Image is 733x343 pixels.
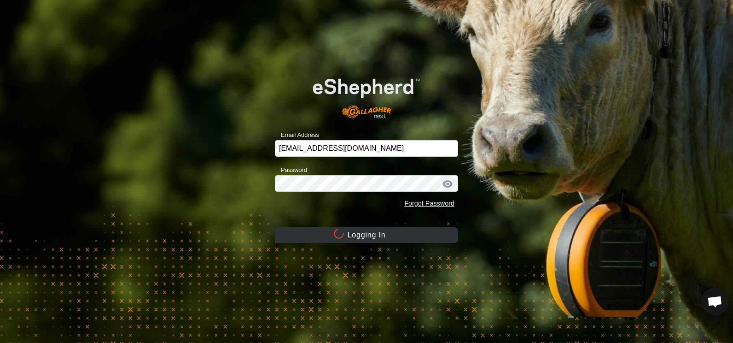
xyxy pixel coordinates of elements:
[701,288,729,315] div: Open chat
[275,227,458,243] button: Logging In
[293,63,440,126] img: E-shepherd Logo
[275,140,458,157] input: Email Address
[275,166,307,175] label: Password
[275,130,319,140] label: Email Address
[404,200,454,207] a: Forgot Password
